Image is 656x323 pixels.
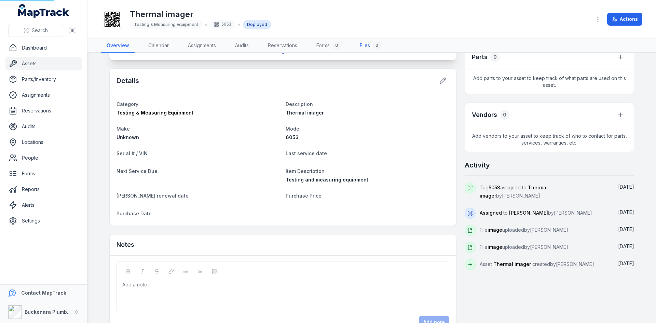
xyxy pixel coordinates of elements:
[618,260,634,266] span: [DATE]
[8,24,63,37] button: Search
[488,227,502,233] span: image
[117,101,138,107] span: Category
[618,184,634,190] time: 10/1/2025, 11:47:49 AM
[117,76,139,85] h2: Details
[117,211,152,216] span: Purchase Date
[5,183,82,196] a: Reports
[618,184,634,190] span: [DATE]
[25,309,114,315] strong: Buckenara Plumbing Gas & Electrical
[286,134,299,140] span: 6053
[489,185,500,190] span: 5053
[465,127,634,152] span: Add vendors to your asset to keep track of who to contact for parts, services, warranties, etc.
[286,110,324,116] span: Thermal imager
[480,244,568,250] span: File uploaded by [PERSON_NAME]
[230,39,254,53] a: Audits
[286,193,322,199] span: Purchase Price
[286,101,313,107] span: Description
[134,22,198,27] span: Testing & Measuring Equipment
[117,193,189,199] span: [PERSON_NAME] renewal date
[117,134,139,140] span: Unknown
[480,261,594,267] span: Asset created by [PERSON_NAME]
[500,110,509,120] div: 0
[5,72,82,86] a: Parts/Inventory
[32,27,48,34] span: Search
[286,168,325,174] span: Item Description
[480,210,502,216] a: Assigned
[182,39,221,53] a: Assignments
[480,227,568,233] span: File uploaded by [PERSON_NAME]
[117,240,134,250] h3: Notes
[5,198,82,212] a: Alerts
[607,13,642,26] button: Actions
[332,41,341,50] div: 0
[5,120,82,133] a: Audits
[509,210,548,216] a: [PERSON_NAME]
[286,126,301,132] span: Model
[618,243,634,249] span: [DATE]
[472,110,497,120] h3: Vendors
[618,209,634,215] time: 10/1/2025, 11:46:40 AM
[5,88,82,102] a: Assignments
[465,69,634,94] span: Add parts to your asset to keep track of what parts are used on this asset.
[618,209,634,215] span: [DATE]
[5,57,82,70] a: Assets
[262,39,303,53] a: Reservations
[286,177,368,183] span: Testing and measuring equipment
[5,167,82,180] a: Forms
[18,4,69,18] a: MapTrack
[5,151,82,165] a: People
[286,150,327,156] span: Last service date
[5,41,82,55] a: Dashboard
[373,41,381,50] div: 2
[618,260,634,266] time: 10/1/2025, 11:46:03 AM
[465,160,490,170] h2: Activity
[480,185,548,199] span: Tag assigned to by [PERSON_NAME]
[488,244,502,250] span: image
[117,150,148,156] span: Serial # / VIN
[618,243,634,249] time: 10/1/2025, 11:46:22 AM
[101,39,135,53] a: Overview
[490,52,500,62] div: 0
[117,126,130,132] span: Make
[143,39,174,53] a: Calendar
[117,168,158,174] span: Next Service Due
[210,20,235,29] div: 5053
[480,210,592,216] span: to by [PERSON_NAME]
[5,135,82,149] a: Locations
[618,226,634,232] time: 10/1/2025, 11:46:22 AM
[5,104,82,118] a: Reservations
[21,290,66,296] strong: Contact MapTrack
[493,261,531,267] span: Thermal imager
[311,39,346,53] a: Forms0
[5,214,82,228] a: Settings
[354,39,386,53] a: Files2
[243,20,271,29] div: Deployed
[472,52,488,62] h3: Parts
[618,226,634,232] span: [DATE]
[117,110,193,116] span: Testing & Measuring Equipment
[130,9,271,20] h1: Thermal imager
